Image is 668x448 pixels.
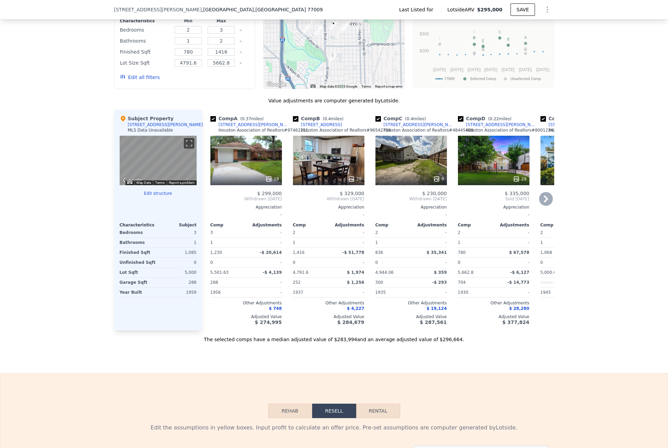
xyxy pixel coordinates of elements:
span: 0.4 [407,116,413,121]
span: 1,230 [210,250,222,255]
span: $ 19,124 [427,306,447,311]
a: [STREET_ADDRESS] [293,122,342,127]
span: -$ 14,773 [507,280,529,285]
div: Houston Association of Realtors # 97462211 [219,127,308,133]
div: - [248,238,282,247]
div: Garage Sqft [120,278,157,287]
div: 3927 Kennon St [303,23,311,35]
span: 5,501.63 [210,270,229,275]
span: Map data ©2025 Google [320,85,357,88]
div: 1 [293,238,327,247]
div: - [210,210,282,220]
div: Bedrooms [120,25,171,35]
div: 4014 Hardy St [357,16,364,28]
div: - [495,228,529,237]
div: Other Adjustments [540,300,612,306]
span: 2 [458,230,461,235]
div: Comp [293,222,329,228]
div: Other Adjustments [293,300,364,306]
div: 1 [458,238,492,247]
div: - [330,228,364,237]
div: 3907 Cochran St [339,22,347,34]
span: , [GEOGRAPHIC_DATA] [202,6,323,13]
button: Show Options [540,3,554,16]
span: ( miles) [402,116,428,121]
div: - [495,238,529,247]
text: [DATE] [536,67,549,72]
span: $ 230,000 [422,191,447,196]
span: -$ 20,614 [260,250,282,255]
div: Comp B [293,115,347,122]
span: , [GEOGRAPHIC_DATA] 77009 [254,7,323,12]
div: 1930 [458,288,492,297]
text: G [473,30,476,34]
button: SAVE [511,3,535,16]
div: Map [120,136,197,185]
span: 0.37 [242,116,251,121]
div: 1 [540,238,575,247]
span: 288 [210,280,218,285]
text: K [524,42,527,46]
span: 300 [375,280,383,285]
span: $ 1,974 [347,270,364,275]
div: Bathrooms [120,238,157,247]
div: 288 [160,278,197,287]
div: Lot Size Sqft [120,58,171,68]
div: 18 [265,176,279,182]
div: 29 [513,176,526,182]
div: Comp E [540,115,596,122]
div: 1,085 [160,248,197,257]
div: 9 [433,176,444,182]
div: - [375,210,447,220]
div: 3 [160,228,197,237]
div: - [248,288,282,297]
div: 1945 [540,288,575,297]
text: L [439,36,441,40]
span: 4,944.06 [375,270,394,275]
div: Adjustments [411,222,447,228]
div: - [540,210,612,220]
span: 5,000.69 [540,270,559,275]
span: 5,662.8 [458,270,474,275]
span: $ 67,578 [509,250,529,255]
a: Report a map error [375,85,403,88]
a: Open this area in Google Maps (opens a new window) [265,80,288,89]
div: 1956 [210,288,245,297]
div: Appreciation [540,204,612,210]
button: Keyboard shortcuts [310,85,315,88]
text: [DATE] [433,67,446,72]
span: 0.22 [490,116,499,121]
div: 1959 [160,288,197,297]
div: [STREET_ADDRESS][PERSON_NAME] [128,122,203,127]
span: 1,068 [540,250,552,255]
div: [STREET_ADDRESS][PERSON_NAME] [549,122,620,127]
span: $ 287,561 [420,320,447,325]
div: Subject [158,222,197,228]
span: -$ 4,139 [263,270,282,275]
text: H [524,45,527,49]
span: 780 [458,250,466,255]
div: - [413,258,447,267]
span: $ 359 [434,270,447,275]
span: $ 284,679 [337,320,364,325]
button: Map Data [136,180,151,185]
div: - [248,278,282,287]
span: Last Listed for [399,6,436,13]
span: Withdrawn [DATE] [375,196,447,202]
div: Adjustments [329,222,364,228]
div: Year Built [120,288,157,297]
span: $ 748 [269,306,282,311]
a: [STREET_ADDRESS][PERSON_NAME] [540,122,620,127]
span: $ 299,000 [257,191,282,196]
button: Clear [239,51,242,54]
div: Finished Sqft [120,47,171,57]
div: Comp [458,222,494,228]
text: J [482,42,484,46]
div: - [248,228,282,237]
div: Comp A [210,115,266,122]
div: 5,000 [160,268,197,277]
div: MLS Data Unavailable [128,127,173,133]
span: 0 [458,260,461,265]
div: Appreciation [375,204,447,210]
div: Adjusted Value [458,314,529,320]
